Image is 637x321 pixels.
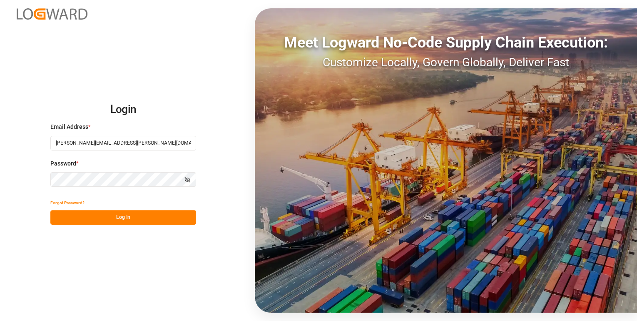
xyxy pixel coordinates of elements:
div: Customize Locally, Govern Globally, Deliver Fast [255,54,637,71]
span: Email Address [50,123,88,131]
input: Enter your email [50,136,196,150]
button: Log In [50,210,196,225]
img: Logward_new_orange.png [17,8,87,20]
h2: Login [50,96,196,123]
span: Password [50,159,76,168]
button: Forgot Password? [50,196,85,210]
div: Meet Logward No-Code Supply Chain Execution: [255,31,637,54]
